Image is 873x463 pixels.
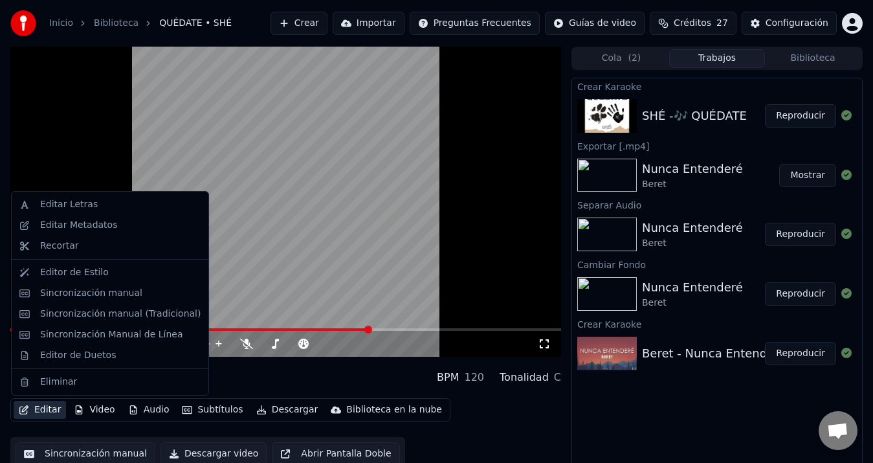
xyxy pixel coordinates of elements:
[40,198,98,211] div: Editar Letras
[69,401,120,419] button: Video
[40,287,142,300] div: Sincronización manual
[765,49,861,68] button: Biblioteca
[40,219,117,232] div: Editar Metadatos
[545,12,645,35] button: Guías de video
[10,10,36,36] img: youka
[642,237,743,250] div: Beret
[642,107,747,125] div: SHÉ -🎶 QUÉDATE
[159,17,232,30] span: QUÉDATE • SHÉ
[346,403,442,416] div: Biblioteca en la nube
[765,223,836,246] button: Reproducir
[628,52,641,65] span: ( 2 )
[669,49,765,68] button: Trabajos
[642,344,786,363] div: Beret - Nunca Entenderé
[572,197,862,212] div: Separar Audio
[642,278,743,297] div: Nunca Entenderé
[40,266,109,279] div: Editor de Estilo
[572,316,862,332] div: Crear Karaoke
[642,219,743,237] div: Nunca Entenderé
[554,370,561,385] div: C
[765,104,836,128] button: Reproducir
[642,160,743,178] div: Nunca Entenderé
[437,370,459,385] div: BPM
[40,376,77,389] div: Eliminar
[464,370,484,385] div: 120
[779,164,836,187] button: Mostrar
[123,401,175,419] button: Audio
[40,349,116,362] div: Editor de Duetos
[10,362,72,380] div: QUÉDATE
[572,78,862,94] div: Crear Karaoke
[271,12,327,35] button: Crear
[94,17,138,30] a: Biblioteca
[765,282,836,306] button: Reproducir
[49,17,232,30] nav: breadcrumb
[650,12,736,35] button: Créditos27
[40,308,201,321] div: Sincronización manual (Tradicional)
[716,17,728,30] span: 27
[766,17,828,30] div: Configuración
[333,12,404,35] button: Importar
[765,342,836,365] button: Reproducir
[572,138,862,153] div: Exportar [.mp4]
[251,401,324,419] button: Descargar
[674,17,711,30] span: Créditos
[819,411,857,450] a: Chat abierto
[642,297,743,310] div: Beret
[14,401,66,419] button: Editar
[10,380,72,393] div: SHÉ
[572,256,862,272] div: Cambiar Fondo
[742,12,837,35] button: Configuración
[410,12,540,35] button: Preguntas Frecuentes
[573,49,669,68] button: Cola
[49,17,73,30] a: Inicio
[642,178,743,191] div: Beret
[40,240,79,253] div: Recortar
[177,401,248,419] button: Subtítulos
[500,370,549,385] div: Tonalidad
[40,328,183,341] div: Sincronización Manual de Línea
